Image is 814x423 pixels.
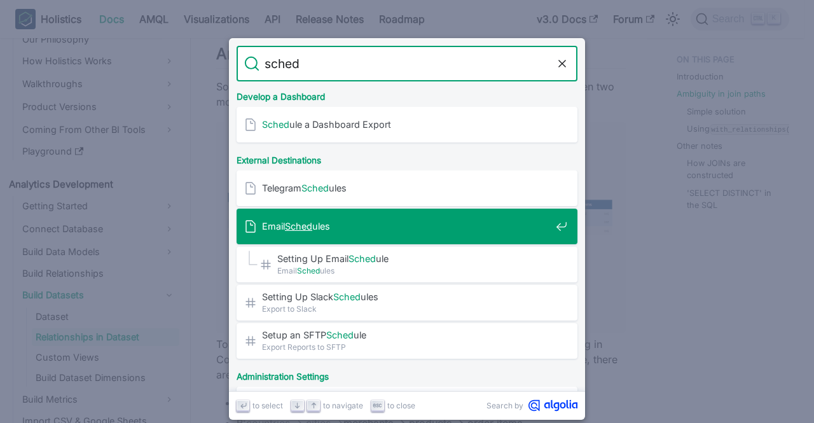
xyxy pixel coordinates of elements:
a: Setting Up EmailSchedule​EmailSchedules [237,247,577,282]
a: Setup an SFTPSchedule​Export Reports to SFTP [237,323,577,359]
span: Setting Up Email ule​ [277,253,551,265]
a: Setting Up SlackSchedules​Export to Slack [237,285,577,321]
mark: Sched [333,291,361,302]
span: Setup an SFTP ule​ [262,329,551,341]
span: to close [387,399,415,412]
div: Administration Settings [234,361,580,387]
a: TelegramSchedules [237,170,577,206]
svg: Enter key [238,401,248,410]
mark: Sched [326,329,354,340]
svg: Algolia [528,399,577,412]
mark: Sched [301,183,329,193]
span: Email ules [262,220,551,232]
span: Email ules [277,265,551,277]
a: Schedule a Dashboard Export [237,107,577,142]
a: EmailSchedule Settings​Administration Settings [237,387,577,422]
svg: Escape key [373,401,382,410]
span: to navigate [323,399,363,412]
a: Search byAlgolia [486,399,577,412]
span: Search by [486,399,523,412]
mark: Sched [285,221,312,232]
span: Export Reports to SFTP [262,341,551,353]
button: Clear the query [555,56,570,71]
span: ule a Dashboard Export [262,118,551,130]
svg: Arrow down [293,401,302,410]
input: Search docs [259,46,555,81]
div: External Destinations [234,145,580,170]
mark: Sched [348,253,376,264]
mark: Sched [297,266,320,275]
span: Setting Up Slack ules​ [262,291,551,303]
mark: Sched [262,119,289,130]
span: to select [252,399,283,412]
span: Telegram ules [262,182,551,194]
div: Develop a Dashboard [234,81,580,107]
a: EmailSchedules [237,209,577,244]
svg: Arrow up [309,401,319,410]
span: Export to Slack [262,303,551,315]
